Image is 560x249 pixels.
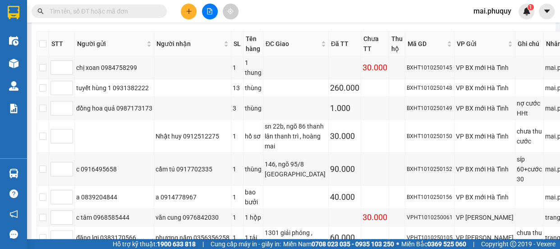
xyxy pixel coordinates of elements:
[233,164,242,174] div: 1
[233,131,242,141] div: 1
[265,121,327,151] div: sn 22b, ngõ 86 thanh lân thanh trì , hoàng mai
[312,240,394,248] strong: 0708 023 035 - 0935 103 250
[76,103,152,113] div: đồng hoa quả 0987173173
[9,230,18,239] span: message
[233,233,242,243] div: 1
[202,239,204,249] span: |
[361,32,389,56] th: Chưa TT
[283,239,394,249] span: Miền Nam
[266,39,319,49] span: ĐC Giao
[207,8,213,14] span: file-add
[9,81,18,91] img: warehouse-icon
[211,239,281,249] span: Cung cấp máy in - giấy in:
[76,233,152,243] div: đăng lợi 0383170566
[9,169,18,178] img: warehouse-icon
[233,192,242,202] div: 1
[330,163,359,175] div: 90.000
[363,61,387,74] div: 30.000
[76,164,152,174] div: c 0916495658
[245,103,262,113] div: thùng
[454,120,515,153] td: VP BX mới Hà Tĩnh
[407,193,453,202] div: BXHT1010250156
[456,131,514,141] div: VP BX mới Hà Tĩnh
[329,32,361,56] th: Đã TT
[456,212,514,222] div: VP [PERSON_NAME]
[330,102,359,115] div: 1.000
[473,239,474,249] span: |
[517,126,542,146] div: chưa thu cước
[9,210,18,218] span: notification
[9,36,18,46] img: warehouse-icon
[405,153,454,186] td: BXHT1010250152
[233,103,242,113] div: 3
[456,103,514,113] div: VP BX mới Hà Tĩnh
[156,233,230,243] div: phương nấm 0356356258
[113,239,196,249] span: Hỗ trợ kỹ thuật:
[408,39,445,49] span: Mã GD
[233,83,242,93] div: 13
[233,63,242,73] div: 1
[454,56,515,79] td: VP BX mới Hà Tĩnh
[231,32,243,56] th: SL
[407,213,453,222] div: VPHT1010250061
[407,234,453,242] div: VPHT1010250105
[76,212,152,222] div: c tâm 0968585444
[454,153,515,186] td: VP BX mới Hà Tĩnh
[243,32,263,56] th: Tên hàng
[245,187,262,207] div: bao bưởi
[76,83,152,93] div: tuyết hùng 1 0931382222
[245,233,262,243] div: 1 tải
[50,6,156,16] input: Tìm tên, số ĐT hoặc mã đơn
[407,84,453,92] div: BXHT1010250148
[245,83,262,93] div: thùng
[539,4,555,19] button: caret-down
[233,212,242,222] div: 1
[156,164,230,174] div: cẩm tú 0917702335
[523,7,531,15] img: icon-new-feature
[528,4,534,10] sup: 1
[466,5,519,17] span: mai.phuquy
[407,132,453,141] div: BXHT1010250150
[245,58,262,78] div: 1 thung
[76,63,152,73] div: chị xoan 0984758299
[156,212,230,222] div: văn cung 0976842030
[37,8,44,14] span: search
[454,97,515,120] td: VP BX mới Hà Tĩnh
[8,6,19,19] img: logo-vxr
[396,242,399,246] span: ⚪️
[181,4,197,19] button: plus
[454,79,515,97] td: VP BX mới Hà Tĩnh
[202,4,218,19] button: file-add
[227,8,234,14] span: aim
[9,189,18,198] span: question-circle
[515,32,544,56] th: Ghi chú
[186,8,192,14] span: plus
[49,32,75,56] th: STT
[245,164,262,174] div: thùng
[405,56,454,79] td: BXHT1010250145
[76,192,152,202] div: a 0839204844
[389,32,405,56] th: Thu hộ
[9,59,18,68] img: warehouse-icon
[330,82,359,94] div: 260.000
[456,233,514,243] div: VP [PERSON_NAME]
[454,209,515,226] td: VP Hà Huy Tập
[265,159,327,179] div: 146, ngõ 95/8 [GEOGRAPHIC_DATA]
[456,192,514,202] div: VP BX mới Hà Tĩnh
[157,240,196,248] strong: 1900 633 818
[401,239,466,249] span: Miền Bắc
[156,39,222,49] span: Người nhận
[456,83,514,93] div: VP BX mới Hà Tĩnh
[405,209,454,226] td: VPHT1010250061
[427,240,466,248] strong: 0369 525 060
[510,241,516,247] span: copyright
[454,186,515,209] td: VP BX mới Hà Tĩnh
[405,79,454,97] td: BXHT1010250148
[363,211,387,224] div: 30.000
[457,39,506,49] span: VP Gửi
[456,164,514,174] div: VP BX mới Hà Tĩnh
[156,192,230,202] div: a 0914778967
[156,131,230,141] div: Nhật huy 0912512275
[265,228,327,248] div: 1301 giải phóng , hoàng liệt, hoàng mai
[407,165,453,174] div: BXHT1010250152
